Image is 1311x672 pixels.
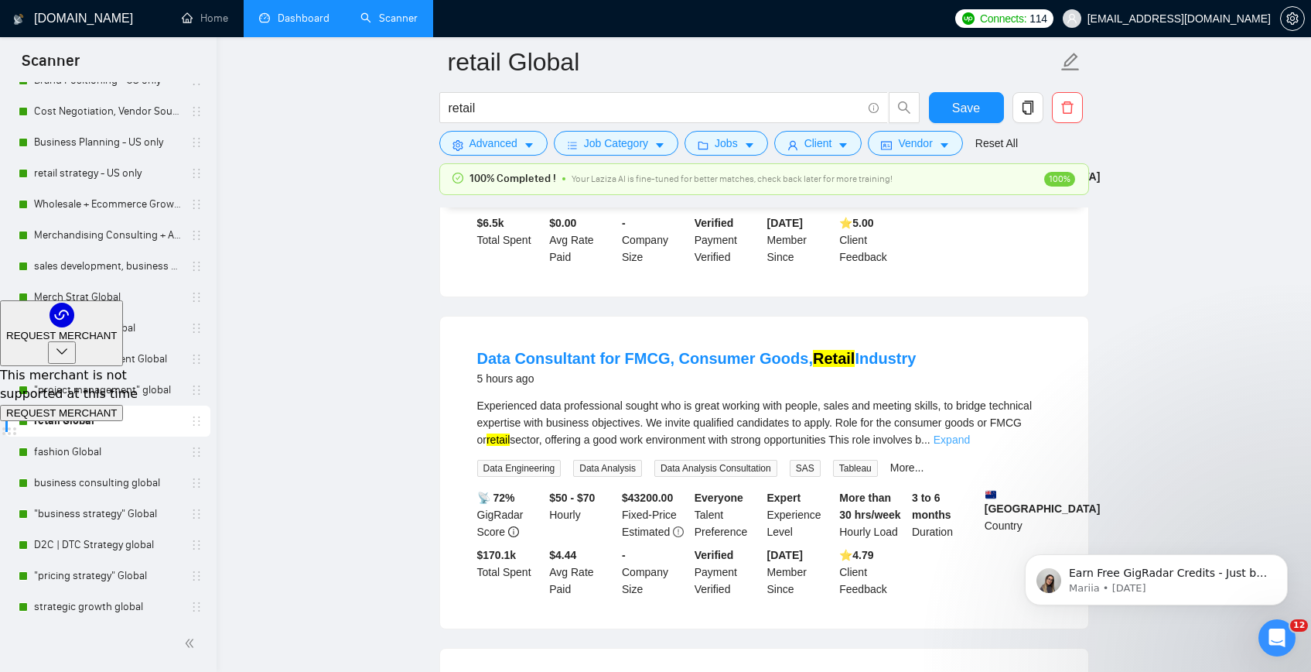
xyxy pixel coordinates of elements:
button: idcardVendorcaret-down [868,131,962,156]
span: holder [190,477,203,489]
span: holder [190,260,203,273]
span: caret-down [939,139,950,151]
div: Fixed-Price [619,489,691,540]
b: More than 30 hrs/week [839,492,900,521]
button: folderJobscaret-down [685,131,768,156]
span: setting [452,139,463,151]
span: setting [1281,12,1304,25]
div: Duration [909,489,982,540]
span: holder [190,136,203,149]
span: Save [952,98,980,118]
div: Experience Level [764,489,837,540]
input: Search Freelance Jobs... [449,98,862,118]
a: Merchandising Consulting + Assortment - US only [34,220,181,251]
a: Reset All [975,135,1018,152]
div: Company Size [619,214,691,266]
a: retail strategy - US only [34,158,181,189]
div: Payment Verified [691,547,764,598]
span: Vendor [898,135,932,152]
span: 114 [1029,10,1046,27]
div: Member Since [764,214,837,266]
button: copy [1012,92,1043,123]
img: upwork-logo.png [962,12,975,25]
b: ⭐️ 4.79 [839,549,873,561]
div: GigRadar Score [474,489,547,540]
span: caret-down [838,139,848,151]
div: Hourly [546,489,619,540]
a: setting [1280,12,1305,25]
span: holder [190,539,203,551]
span: info-circle [869,103,879,113]
span: edit [1060,52,1081,72]
div: Company Size [619,547,691,598]
a: "pricing strategy" Global [34,561,181,591]
div: Country [982,489,1054,540]
span: 12 [1290,619,1308,632]
b: $ 170.1k [477,549,517,561]
a: fashion Global [34,437,181,468]
span: check-circle [452,173,463,183]
span: bars [567,139,578,151]
span: user [1067,13,1077,24]
b: $4.44 [549,549,576,561]
div: Payment Verified [691,214,764,266]
b: 3 to 6 months [912,492,951,521]
input: Scanner name... [448,43,1057,81]
span: double-left [184,636,200,651]
div: Client Feedback [836,214,909,266]
b: $0.00 [549,217,576,229]
span: holder [190,570,203,582]
button: userClientcaret-down [774,131,862,156]
span: caret-down [654,139,665,151]
span: info-circle [508,526,519,537]
a: searchScanner [360,12,418,25]
b: $50 - $70 [549,492,595,504]
span: exclamation-circle [673,526,684,537]
b: [DATE] [767,549,803,561]
b: Verified [695,217,734,229]
b: 📡 72% [477,492,515,504]
button: search [889,92,920,123]
span: holder [190,167,203,180]
span: holder [190,601,203,613]
b: [GEOGRAPHIC_DATA] [985,489,1101,515]
button: Save [929,92,1004,123]
span: Advanced [469,135,517,152]
b: [DATE] [767,217,803,229]
span: holder [190,446,203,458]
div: Avg Rate Paid [546,547,619,598]
a: Business Planning - US only [34,127,181,158]
a: dashboardDashboard [259,12,329,25]
a: sales development, business development - US only [34,251,181,282]
button: delete [1052,92,1083,123]
div: Client Feedback [836,547,909,598]
span: holder [190,229,203,242]
b: Everyone [695,492,743,504]
span: holder [190,198,203,211]
span: Client [804,135,832,152]
b: Expert [767,492,801,504]
a: Cost Negotiation, Vendor Sourcing + Negotiation US Only [34,96,181,127]
span: Tableau [833,460,878,477]
a: Wholesale + Ecommerce Growth US Only [34,189,181,220]
a: strategic growth global [34,591,181,622]
span: Your Laziza AI is fine-tuned for better matches, check back later for more training! [572,173,893,184]
b: ⭐️ 5.00 [839,217,873,229]
span: Jobs [715,135,738,152]
a: Merch Strat Global [34,282,181,313]
span: idcard [881,139,892,151]
div: Hourly Load [836,489,909,540]
button: settingAdvancedcaret-down [439,131,548,156]
a: business consulting global [34,468,181,499]
iframe: Intercom live chat [1258,619,1296,657]
span: Connects: [980,10,1026,27]
span: caret-down [744,139,755,151]
button: setting [1280,6,1305,31]
div: Avg Rate Paid [546,214,619,266]
div: Talent Preference [691,489,764,540]
span: folder [698,139,708,151]
b: Verified [695,549,734,561]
